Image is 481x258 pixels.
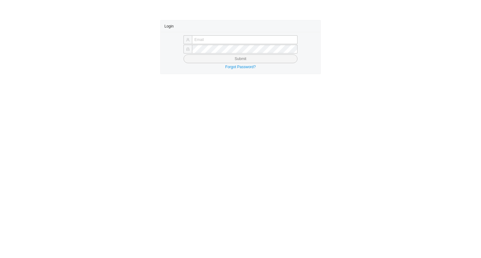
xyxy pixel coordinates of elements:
span: lock [186,47,190,51]
button: Submit [184,54,297,63]
input: Email [192,35,297,44]
span: user [186,38,190,42]
a: Forgot Password? [225,65,256,69]
div: Login [164,20,317,32]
